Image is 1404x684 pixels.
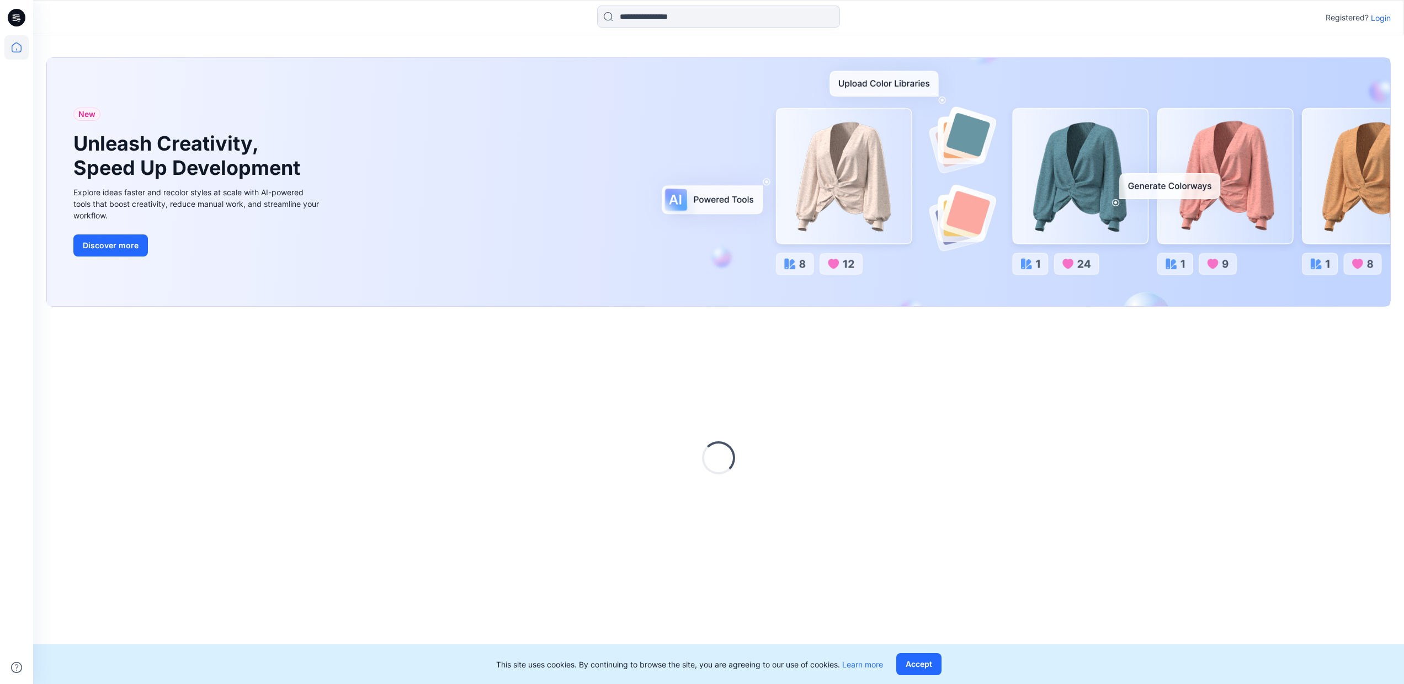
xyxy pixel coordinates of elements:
[496,659,883,670] p: This site uses cookies. By continuing to browse the site, you are agreeing to our use of cookies.
[1371,12,1391,24] p: Login
[73,234,148,256] button: Discover more
[842,660,883,669] a: Learn more
[73,132,305,179] h1: Unleash Creativity, Speed Up Development
[896,653,942,675] button: Accept
[73,186,322,221] div: Explore ideas faster and recolor styles at scale with AI-powered tools that boost creativity, red...
[73,234,322,256] a: Discover more
[78,108,95,121] span: New
[1326,11,1369,24] p: Registered?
